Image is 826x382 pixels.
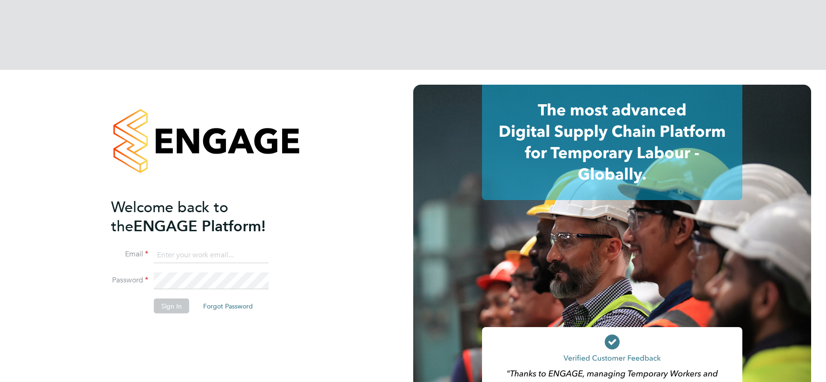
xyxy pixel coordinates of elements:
[111,197,292,235] h2: ENGAGE Platform!
[111,275,148,285] label: Password
[154,299,189,314] button: Sign In
[111,249,148,259] label: Email
[111,198,228,235] span: Welcome back to the
[154,247,269,263] input: Enter your work email...
[196,299,260,314] button: Forgot Password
